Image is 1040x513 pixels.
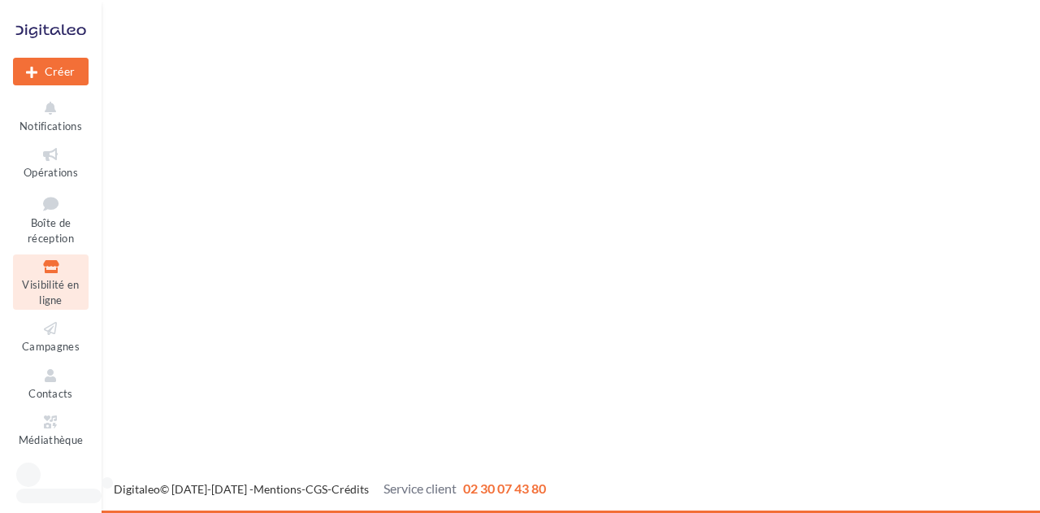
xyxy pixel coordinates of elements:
[13,142,89,182] a: Opérations
[305,482,327,496] a: CGS
[19,433,84,446] span: Médiathèque
[13,316,89,356] a: Campagnes
[114,482,546,496] span: © [DATE]-[DATE] - - -
[13,363,89,403] a: Contacts
[28,216,74,245] span: Boîte de réception
[253,482,301,496] a: Mentions
[331,482,369,496] a: Crédits
[24,166,78,179] span: Opérations
[13,254,89,310] a: Visibilité en ligne
[28,387,73,400] span: Contacts
[19,120,82,133] span: Notifications
[22,340,80,353] span: Campagnes
[13,58,89,85] div: Nouvelle campagne
[13,457,89,497] a: Calendrier
[13,410,89,450] a: Médiathèque
[13,189,89,249] a: Boîte de réception
[22,278,79,306] span: Visibilité en ligne
[13,96,89,136] button: Notifications
[114,482,160,496] a: Digitaleo
[383,480,457,496] span: Service client
[13,58,89,85] button: Créer
[463,480,546,496] span: 02 30 07 43 80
